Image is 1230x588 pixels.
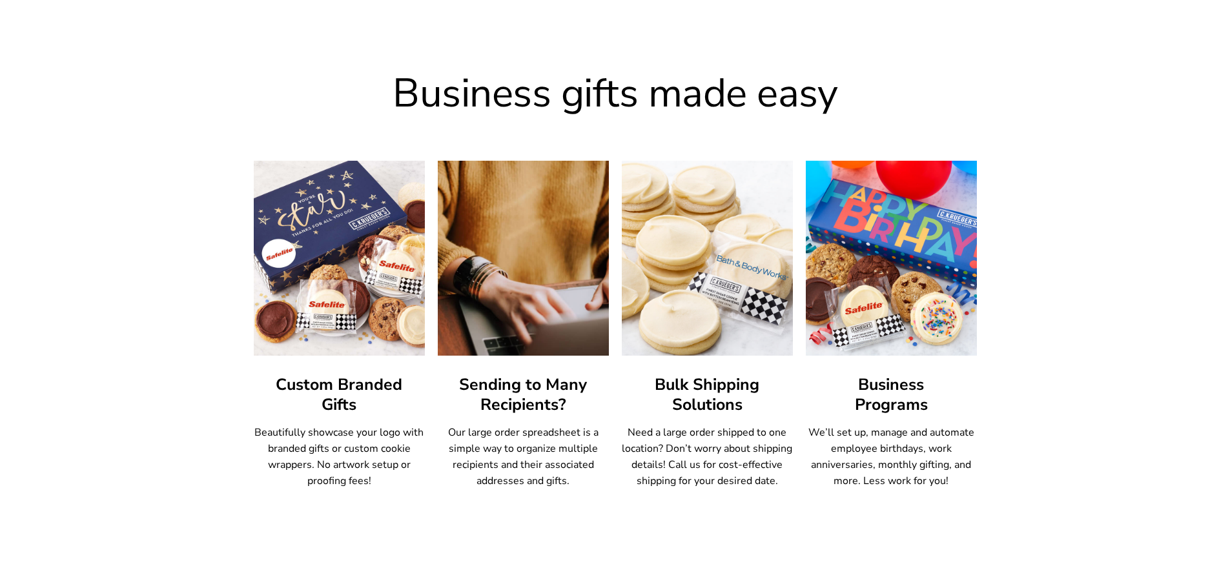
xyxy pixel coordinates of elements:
p: Need a large order shipped to one location? Don’t worry about shipping details! Call us for cost-... [622,425,793,489]
img: Custom Branded Gifts [254,161,425,356]
img: Bulk Shipping Solutions [622,161,793,356]
img: Sending to Many Recipients? [429,151,617,365]
img: Business Programs [806,161,977,356]
h3: Custom Branded Gifts [254,375,425,415]
p: We’ll set up, manage and automate employee birthdays, work anniversaries, monthly gifting, and mo... [806,425,977,489]
h2: Business gifts made easy [254,72,977,116]
p: Beautifully showcase your logo with branded gifts or custom cookie wrappers. No artwork setup or ... [254,425,425,489]
h3: Business Programs [806,375,977,415]
p: Our large order spreadsheet is a simple way to organize multiple recipients and their associated ... [438,425,609,489]
h3: Sending to Many Recipients? [438,375,609,415]
h3: Bulk Shipping Solutions [622,375,793,415]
